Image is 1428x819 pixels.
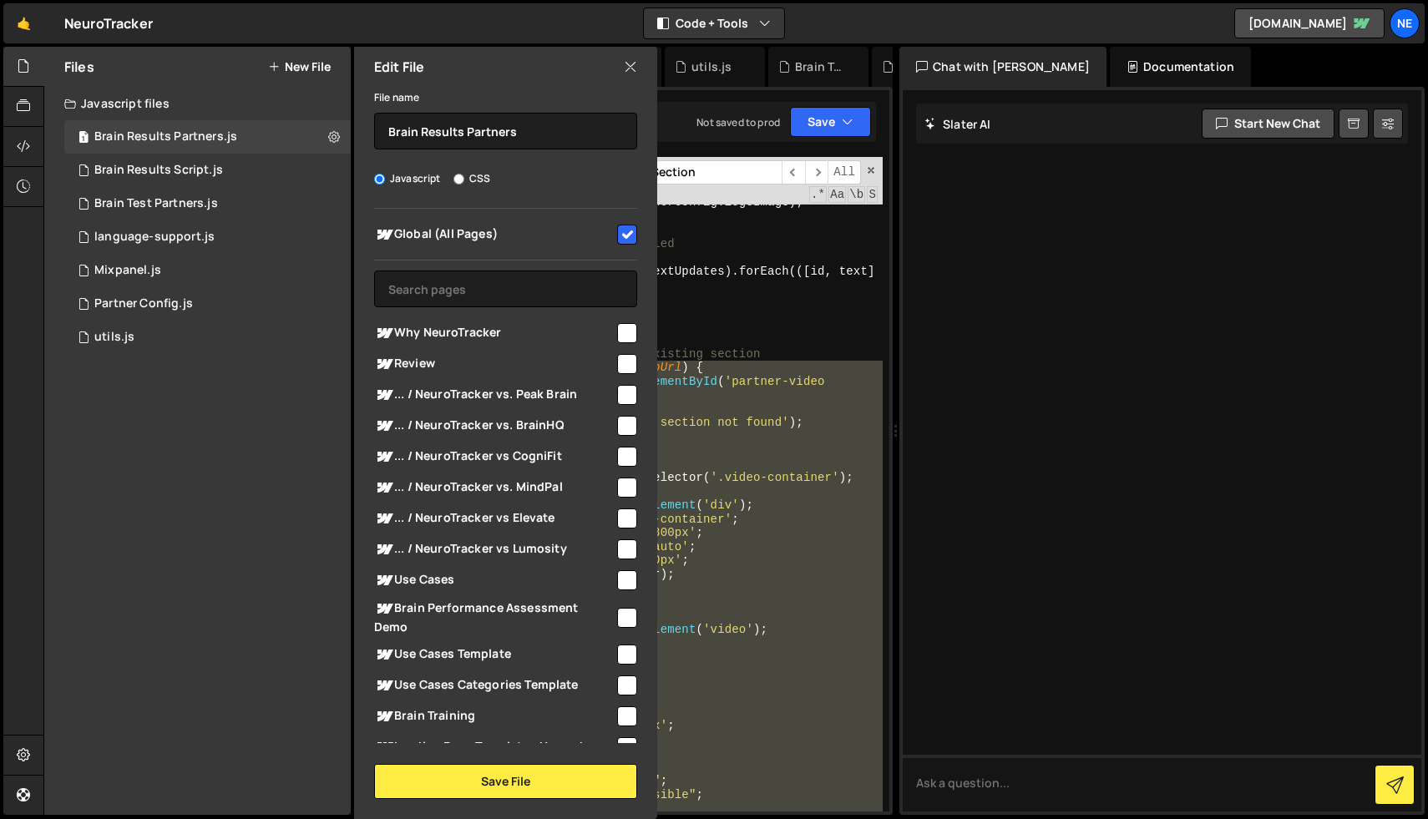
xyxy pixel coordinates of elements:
span: CaseSensitive Search [828,186,846,203]
div: 10193/42700.js [64,120,351,154]
div: Not saved to prod [696,115,780,129]
div: Brain Test Partners.js [94,196,218,211]
span: 1 [78,132,89,145]
div: 10193/29405.js [64,220,351,254]
span: Global (All Pages) [374,225,615,245]
div: utils.js [691,58,732,75]
span: ... / NeuroTracker vs. Peak Brain [374,385,615,405]
input: Search pages [374,270,637,307]
span: ... / NeuroTracker vs Elevate [374,508,615,528]
div: Brain Test Partners.js [795,58,848,75]
h2: Edit File [374,58,424,76]
div: 10193/36817.js [64,254,351,287]
span: Alt-Enter [828,160,861,185]
h2: Slater AI [924,116,991,132]
div: NeuroTracker [64,13,153,33]
input: Name [374,113,637,149]
div: 10193/22950.js [64,154,351,187]
div: Documentation [1110,47,1251,87]
a: 🤙 [3,3,44,43]
span: Brain Training [374,706,615,726]
span: Brain Performance Assessment Demo [374,599,615,635]
div: 10193/44615.js [64,287,351,321]
div: 10193/22976.js [64,321,351,354]
span: Use Cases Template [374,645,615,665]
button: Code + Tools [644,8,784,38]
span: ... / NeuroTracker vs. BrainHQ [374,416,615,436]
button: Save File [374,764,637,799]
div: Chat with [PERSON_NAME] [899,47,1106,87]
div: Partner Config.js [94,296,193,311]
input: CSS [453,174,464,185]
span: ​ [782,160,805,185]
span: Use Cases Categories Template [374,675,615,695]
a: [DOMAIN_NAME] [1234,8,1385,38]
span: Landing Page Template - Upgrade [374,737,615,757]
span: ​ [805,160,828,185]
input: Javascript [374,174,385,185]
div: Mixpanel.js [94,263,161,278]
div: Brain Results Script.js [94,163,223,178]
label: CSS [453,170,490,187]
button: New File [268,60,331,73]
input: Search for [572,160,782,185]
a: Ne [1390,8,1420,38]
div: Brain Results Partners.js [94,129,237,144]
span: Use Cases [374,570,615,590]
span: Search In Selection [867,186,878,203]
button: Save [790,107,871,137]
button: Start new chat [1202,109,1334,139]
div: utils.js [94,330,134,345]
span: RegExp Search [809,186,827,203]
h2: Files [64,58,94,76]
span: ... / NeuroTracker vs Lumosity [374,539,615,559]
span: Why NeuroTracker [374,323,615,343]
label: File name [374,89,419,106]
div: Javascript files [44,87,351,120]
span: ... / NeuroTracker vs. MindPal [374,478,615,498]
div: language-support.js [94,230,215,245]
label: Javascript [374,170,441,187]
span: Review [374,354,615,374]
span: ... / NeuroTracker vs CogniFit [374,447,615,467]
span: Whole Word Search [848,186,865,203]
div: 10193/29054.js [64,187,351,220]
